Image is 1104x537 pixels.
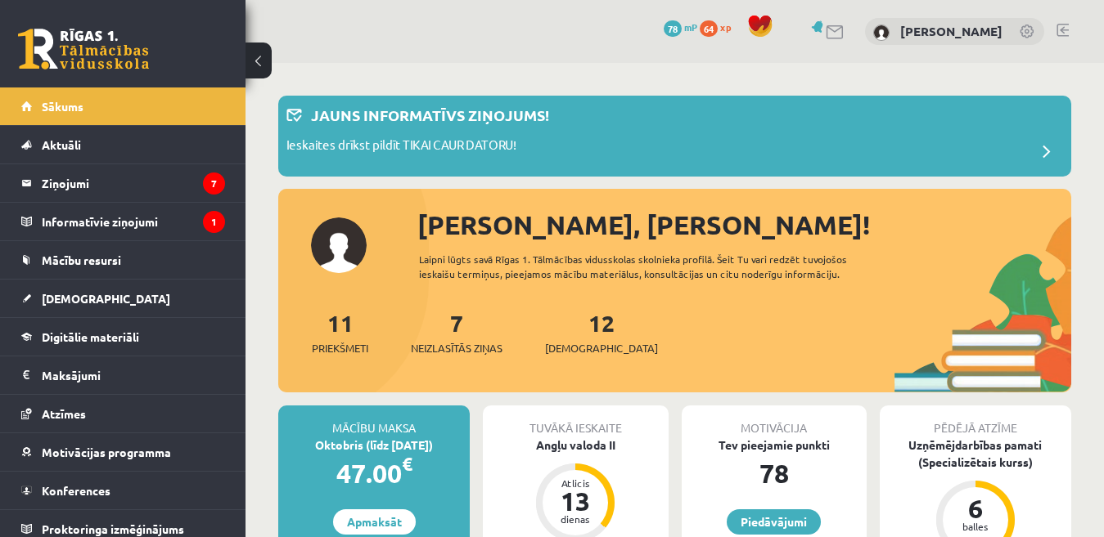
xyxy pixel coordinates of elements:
[700,20,718,37] span: 64
[312,340,368,356] span: Priekšmeti
[900,23,1003,39] a: [PERSON_NAME]
[21,280,225,317] a: [DEMOGRAPHIC_DATA]
[42,99,83,114] span: Sākums
[42,329,139,344] span: Digitālie materiāli
[286,104,1063,168] a: Jauns informatīvs ziņojums! Ieskaites drīkst pildīt TIKAI CAUR DATORU!
[417,205,1071,244] div: [PERSON_NAME], [PERSON_NAME]!
[42,253,121,267] span: Mācību resursi
[551,478,600,488] div: Atlicis
[545,308,658,356] a: 12[DEMOGRAPHIC_DATA]
[402,452,412,476] span: €
[333,509,416,535] a: Apmaksāt
[951,521,1000,531] div: balles
[21,87,225,125] a: Sākums
[483,436,668,454] div: Angļu valoda II
[682,454,867,493] div: 78
[483,405,668,436] div: Tuvākā ieskaite
[42,356,225,394] legend: Maksājumi
[21,433,225,471] a: Motivācijas programma
[873,25,890,41] img: Edgars Kleinbergs
[312,308,368,356] a: 11Priekšmeti
[682,436,867,454] div: Tev pieejamie punkti
[727,509,821,535] a: Piedāvājumi
[278,454,470,493] div: 47.00
[42,483,110,498] span: Konferences
[880,405,1071,436] div: Pēdējā atzīme
[700,20,739,34] a: 64 xp
[286,136,516,159] p: Ieskaites drīkst pildīt TIKAI CAUR DATORU!
[42,521,184,536] span: Proktoringa izmēģinājums
[551,488,600,514] div: 13
[42,291,170,306] span: [DEMOGRAPHIC_DATA]
[664,20,682,37] span: 78
[551,514,600,524] div: dienas
[42,137,81,152] span: Aktuāli
[411,340,502,356] span: Neizlasītās ziņas
[278,405,470,436] div: Mācību maksa
[21,164,225,202] a: Ziņojumi7
[203,172,225,195] i: 7
[720,20,731,34] span: xp
[42,203,225,240] legend: Informatīvie ziņojumi
[419,252,894,281] div: Laipni lūgts savā Rīgas 1. Tālmācības vidusskolas skolnieka profilā. Šeit Tu vari redzēt tuvojošo...
[42,406,86,421] span: Atzīmes
[951,495,1000,521] div: 6
[684,20,697,34] span: mP
[42,164,225,202] legend: Ziņojumi
[42,445,171,459] span: Motivācijas programma
[21,356,225,394] a: Maksājumi
[21,203,225,240] a: Informatīvie ziņojumi1
[682,405,867,436] div: Motivācija
[278,436,470,454] div: Oktobris (līdz [DATE])
[203,211,225,233] i: 1
[545,340,658,356] span: [DEMOGRAPHIC_DATA]
[21,241,225,279] a: Mācību resursi
[18,29,149,69] a: Rīgas 1. Tālmācības vidusskola
[21,472,225,509] a: Konferences
[411,308,502,356] a: 7Neizlasītās ziņas
[664,20,697,34] a: 78 mP
[21,126,225,163] a: Aktuāli
[880,436,1071,471] div: Uzņēmējdarbības pamati (Specializētais kurss)
[21,318,225,356] a: Digitālie materiāli
[21,395,225,432] a: Atzīmes
[311,104,549,126] p: Jauns informatīvs ziņojums!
